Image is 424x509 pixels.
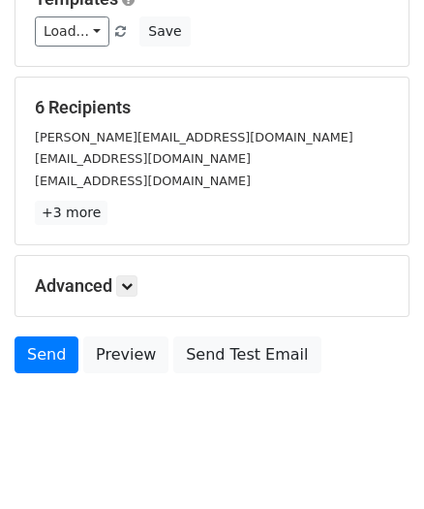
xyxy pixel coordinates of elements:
a: +3 more [35,201,107,225]
h5: Advanced [35,275,389,297]
small: [EMAIL_ADDRESS][DOMAIN_NAME] [35,151,251,166]
small: [EMAIL_ADDRESS][DOMAIN_NAME] [35,174,251,188]
a: Load... [35,16,109,47]
iframe: Chat Widget [327,416,424,509]
a: Send Test Email [173,336,320,373]
h5: 6 Recipients [35,97,389,118]
small: [PERSON_NAME][EMAIL_ADDRESS][DOMAIN_NAME] [35,130,353,144]
div: Widget de chat [327,416,424,509]
button: Save [139,16,190,47]
a: Send [15,336,78,373]
a: Preview [83,336,168,373]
